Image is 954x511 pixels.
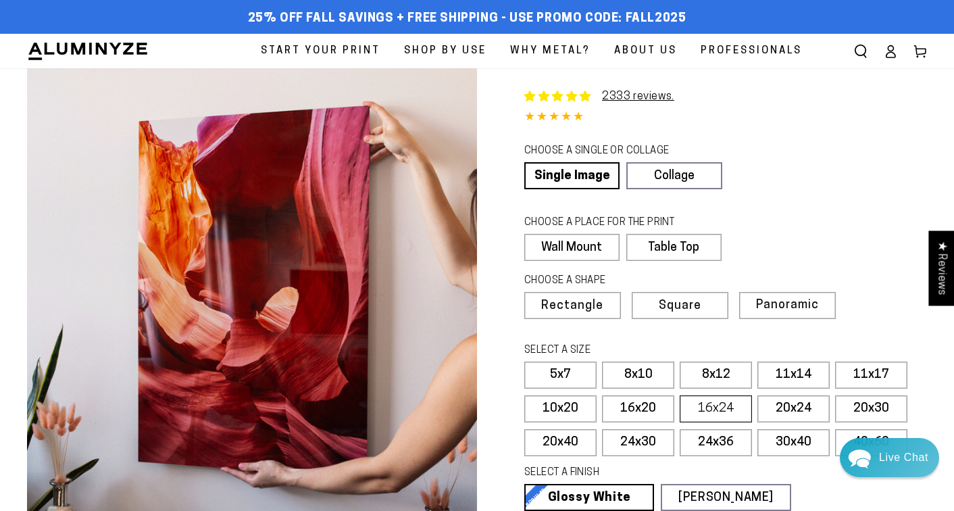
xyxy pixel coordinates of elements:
[602,429,674,456] label: 24x30
[404,42,486,60] span: Shop By Use
[756,299,819,312] span: Panoramic
[602,91,674,102] a: 2333 reviews.
[602,362,674,389] label: 8x10
[510,42,591,60] span: Why Metal?
[614,42,677,60] span: About Us
[524,216,709,230] legend: CHOOSE A PLACE FOR THE PRINT
[524,234,620,261] label: Wall Mount
[626,234,722,261] label: Table Top
[251,34,391,68] a: Start Your Print
[757,395,830,422] label: 20x24
[691,34,812,68] a: Professionals
[604,34,687,68] a: About Us
[626,162,722,189] a: Collage
[757,429,830,456] label: 30x40
[524,108,927,128] div: 4.85 out of 5.0 stars
[524,362,597,389] label: 5x7
[524,466,761,481] legend: SELECT A FINISH
[27,41,149,62] img: Aluminyze
[879,438,928,477] div: Contact Us Directly
[928,230,954,306] div: Click to open Judge.me floating reviews tab
[261,42,380,60] span: Start Your Print
[680,362,752,389] label: 8x12
[524,395,597,422] label: 10x20
[835,362,907,389] label: 11x17
[524,429,597,456] label: 20x40
[757,362,830,389] label: 11x14
[661,484,790,511] a: [PERSON_NAME]
[840,438,939,477] div: Chat widget toggle
[701,42,802,60] span: Professionals
[602,395,674,422] label: 16x20
[524,162,620,189] a: Single Image
[835,429,907,456] label: 40x60
[394,34,497,68] a: Shop By Use
[524,274,711,289] legend: CHOOSE A SHAPE
[835,395,907,422] label: 20x30
[248,11,686,26] span: 25% off FALL Savings + Free Shipping - Use Promo Code: FALL2025
[524,484,654,511] a: Glossy White
[846,36,876,66] summary: Search our site
[524,343,761,358] legend: SELECT A SIZE
[680,429,752,456] label: 24x36
[500,34,601,68] a: Why Metal?
[680,395,752,422] label: 16x24
[659,300,701,312] span: Square
[541,300,603,312] span: Rectangle
[524,144,709,159] legend: CHOOSE A SINGLE OR COLLAGE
